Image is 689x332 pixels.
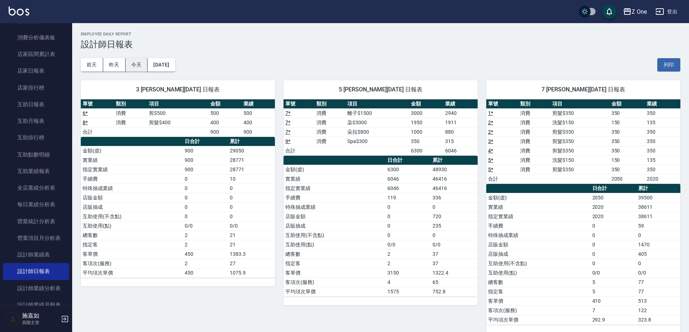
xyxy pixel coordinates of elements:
[228,259,275,268] td: 27
[114,108,147,118] td: 消費
[81,174,183,184] td: 手續費
[81,230,183,240] td: 總客數
[657,58,680,72] button: 列印
[183,240,228,249] td: 2
[431,240,478,249] td: 0/0
[645,127,680,137] td: 350
[443,137,478,146] td: 315
[591,193,636,202] td: 2050
[486,99,518,109] th: 單號
[602,4,616,19] button: save
[3,96,69,113] a: 互助日報表
[89,86,266,93] span: 3 [PERSON_NAME][DATE] 日報表
[431,230,478,240] td: 0
[228,212,275,221] td: 0
[550,127,610,137] td: 剪髮$350
[431,268,478,277] td: 1322.4
[284,249,386,259] td: 總客數
[636,193,680,202] td: 39500
[3,146,69,163] a: 互助點數明細
[284,277,386,287] td: 客項次(服務)
[3,79,69,96] a: 店家排行榜
[645,165,680,174] td: 350
[443,99,478,109] th: 業績
[81,202,183,212] td: 店販抽成
[486,202,591,212] td: 實業績
[315,118,346,127] td: 消費
[228,221,275,230] td: 0/0
[486,306,591,315] td: 客項次(服務)
[228,155,275,165] td: 28771
[645,146,680,155] td: 350
[591,268,636,277] td: 0/0
[431,156,478,165] th: 累計
[645,99,680,109] th: 業績
[183,212,228,221] td: 0
[228,165,275,174] td: 28771
[486,259,591,268] td: 互助使用(不含點)
[550,155,610,165] td: 洗髮$150
[315,137,346,146] td: 消費
[284,287,386,296] td: 平均項次單價
[431,165,478,174] td: 48930
[386,202,431,212] td: 0
[443,118,478,127] td: 1911
[183,221,228,230] td: 0/0
[636,202,680,212] td: 38611
[346,99,409,109] th: 項目
[209,99,242,109] th: 金額
[409,99,443,109] th: 金額
[518,165,550,174] td: 消費
[284,268,386,277] td: 客單價
[3,62,69,79] a: 店家日報表
[610,127,645,137] td: 350
[431,174,478,184] td: 46416
[486,174,518,184] td: 合計
[486,230,591,240] td: 特殊抽成業績
[228,193,275,202] td: 0
[183,268,228,277] td: 450
[183,165,228,174] td: 900
[636,212,680,221] td: 38611
[610,165,645,174] td: 350
[209,118,242,127] td: 400
[636,184,680,193] th: 累計
[284,212,386,221] td: 店販金額
[431,184,478,193] td: 46416
[81,249,183,259] td: 客單價
[431,249,478,259] td: 37
[315,108,346,118] td: 消費
[386,156,431,165] th: 日合計
[284,99,478,156] table: a dense table
[284,221,386,230] td: 店販抽成
[486,99,680,184] table: a dense table
[518,108,550,118] td: 消費
[645,155,680,165] td: 135
[3,280,69,297] a: 設計師業績分析表
[518,118,550,127] td: 消費
[284,184,386,193] td: 指定實業績
[386,268,431,277] td: 3150
[636,230,680,240] td: 0
[315,127,346,137] td: 消費
[591,296,636,306] td: 410
[591,202,636,212] td: 2020
[284,165,386,174] td: 金額(虛)
[81,137,275,278] table: a dense table
[183,155,228,165] td: 900
[284,230,386,240] td: 互助使用(不含點)
[242,127,275,137] td: 900
[81,99,114,109] th: 單號
[386,165,431,174] td: 6300
[632,7,647,16] div: Z One
[315,99,346,109] th: 類別
[81,146,183,155] td: 金額(虛)
[228,268,275,277] td: 1075.9
[81,58,103,72] button: 前天
[645,174,680,184] td: 2020
[386,174,431,184] td: 6046
[550,108,610,118] td: 剪髮$350
[284,259,386,268] td: 指定客
[3,129,69,146] a: 互助排行榜
[386,259,431,268] td: 2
